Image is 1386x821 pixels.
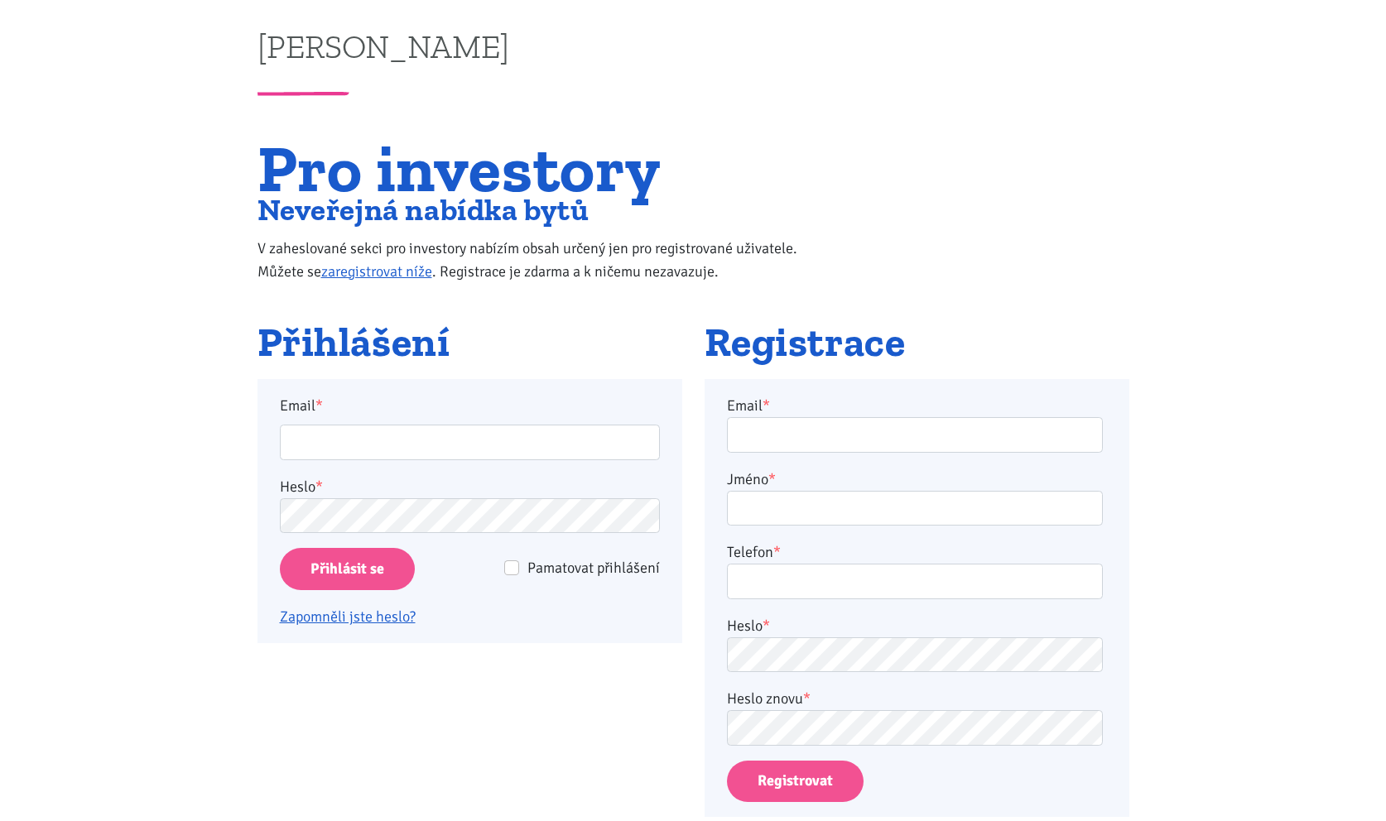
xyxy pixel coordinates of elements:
[768,470,776,488] abbr: required
[257,237,831,283] p: V zaheslované sekci pro investory nabízím obsah určený jen pro registrované uživatele. Můžete se ...
[257,196,831,223] h2: Neveřejná nabídka bytů
[527,559,660,577] span: Pamatovat přihlášení
[257,30,509,62] a: [PERSON_NAME]
[763,617,770,635] abbr: required
[727,761,864,803] button: Registrovat
[321,262,432,281] a: zaregistrovat níže
[280,548,415,590] input: Přihlásit se
[727,468,776,491] label: Jméno
[727,540,781,564] label: Telefon
[763,396,770,415] abbr: required
[727,687,811,710] label: Heslo znovu
[727,614,770,637] label: Heslo
[727,394,770,417] label: Email
[280,607,416,626] a: Zapomněli jste heslo?
[705,320,1129,365] h2: Registrace
[773,543,781,561] abbr: required
[268,394,671,417] label: Email
[257,141,831,196] h1: Pro investory
[257,320,682,365] h2: Přihlášení
[803,689,811,708] abbr: required
[280,475,323,498] label: Heslo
